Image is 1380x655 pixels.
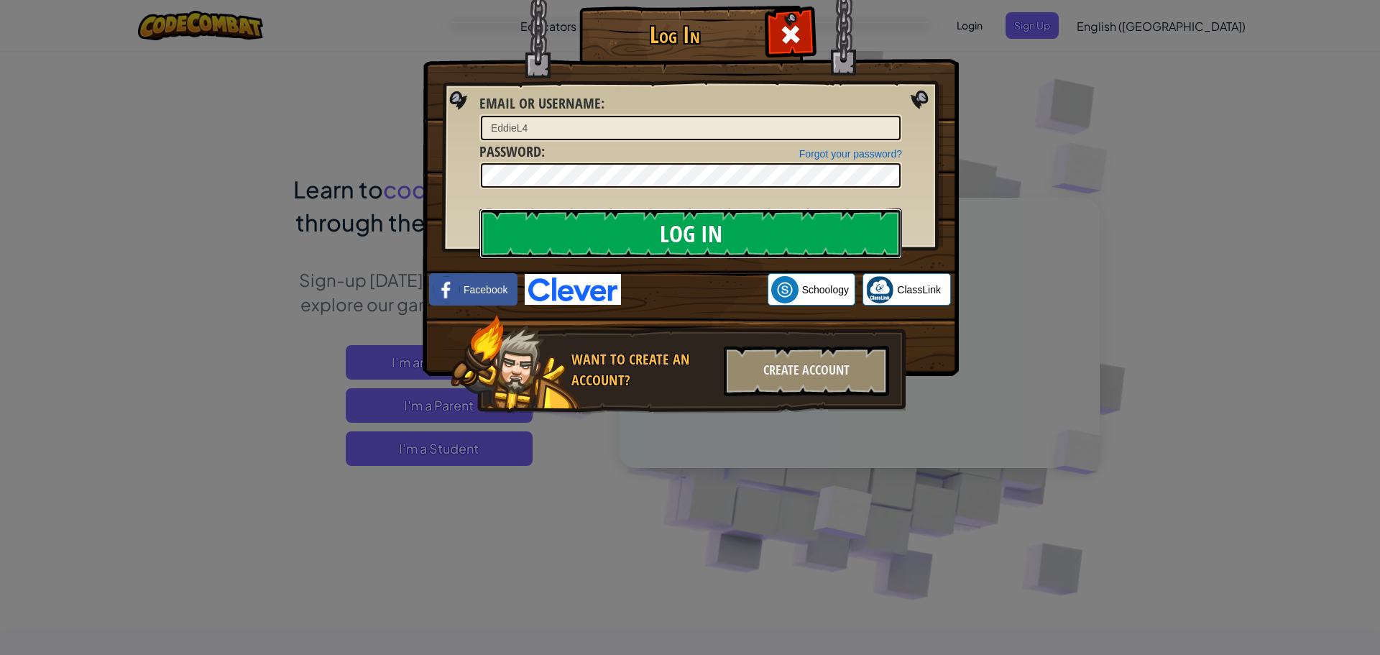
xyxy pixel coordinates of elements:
[525,274,621,305] img: clever-logo-blue.png
[866,276,893,303] img: classlink-logo-small.png
[464,283,507,297] span: Facebook
[571,349,715,390] div: Want to create an account?
[771,276,799,303] img: schoology.png
[799,148,902,160] a: Forgot your password?
[802,283,849,297] span: Schoology
[479,142,541,161] span: Password
[724,346,889,396] div: Create Account
[479,93,604,114] label: :
[479,93,601,113] span: Email or Username
[621,274,768,306] iframe: Sign in with Google Button
[479,209,902,259] input: Log In
[479,142,545,162] label: :
[897,283,941,297] span: ClassLink
[583,22,766,47] h1: Log In
[433,276,460,303] img: facebook_small.png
